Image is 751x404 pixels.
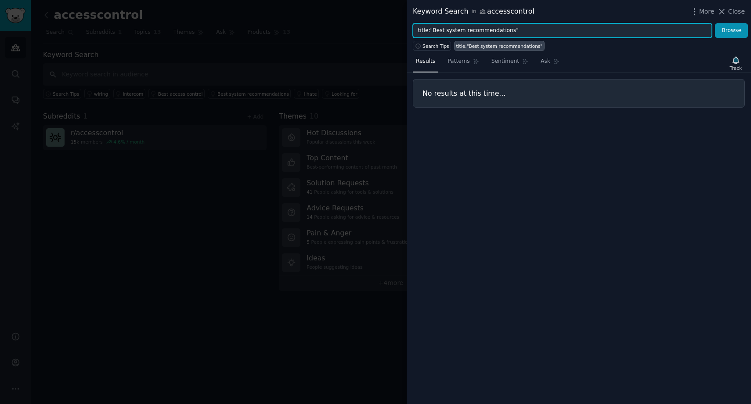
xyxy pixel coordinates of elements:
a: Patterns [444,54,482,72]
a: Ask [538,54,563,72]
span: More [699,7,715,16]
button: Close [717,7,745,16]
span: Close [728,7,745,16]
button: Search Tips [413,41,451,51]
span: Sentiment [491,58,519,65]
h3: No results at this time... [422,89,735,98]
button: More [690,7,715,16]
div: Keyword Search accesscontrol [413,6,534,17]
a: title:"Best system recommendations" [454,41,545,51]
div: Track [730,65,742,71]
button: Browse [715,23,748,38]
div: title:"Best system recommendations" [456,43,543,49]
span: Patterns [448,58,469,65]
span: in [471,8,476,16]
button: Track [727,54,745,72]
a: Results [413,54,438,72]
span: Results [416,58,435,65]
input: Try a keyword related to your business [413,23,712,38]
span: Ask [541,58,550,65]
a: Sentiment [488,54,531,72]
span: Search Tips [422,43,449,49]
